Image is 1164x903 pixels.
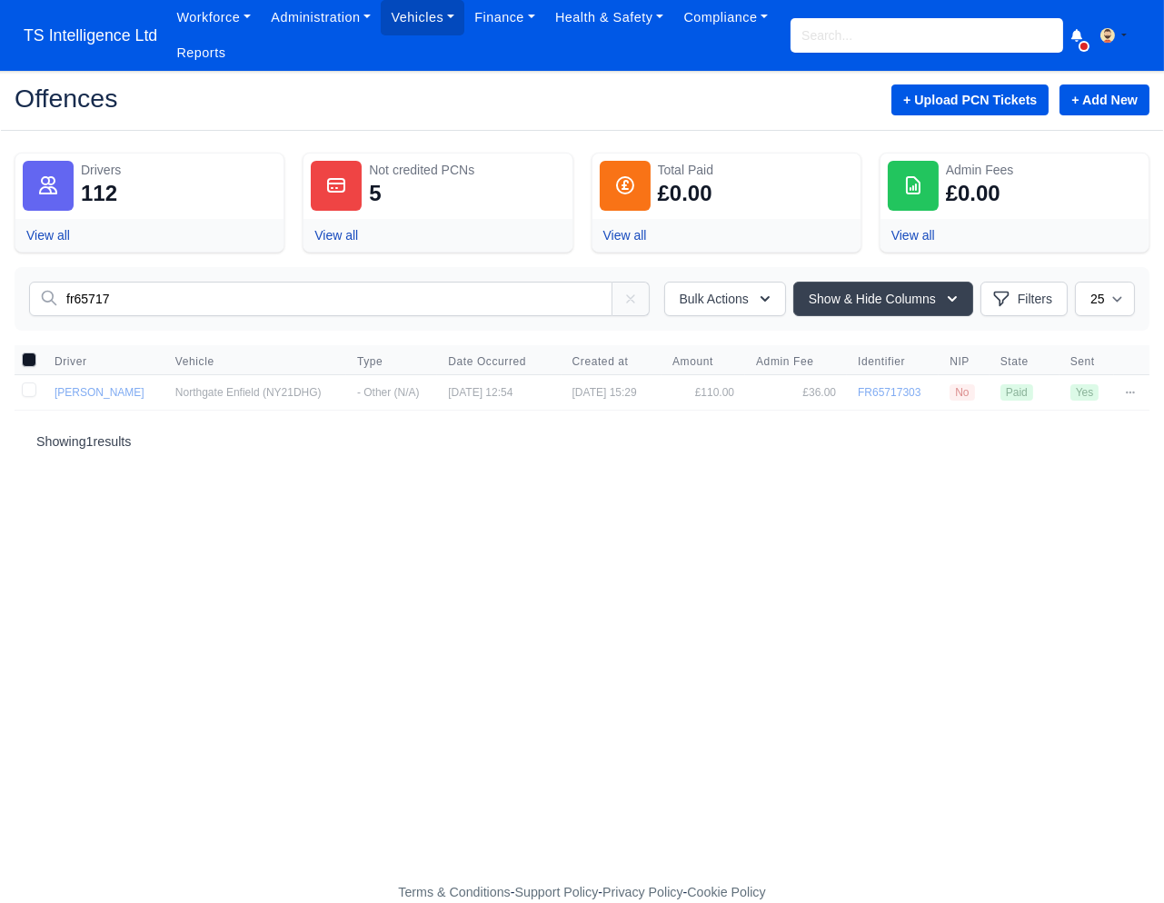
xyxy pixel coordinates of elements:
[357,354,383,369] span: Type
[437,375,561,411] td: [DATE] 12:54
[891,228,935,243] a: View all
[891,84,1049,115] button: + Upload PCN Tickets
[672,354,728,369] button: Amount
[81,179,117,208] div: 112
[1000,384,1033,401] span: Paid
[793,282,973,316] button: Show & Hide Columns
[15,18,166,54] a: TS Intelligence Ltd
[1000,354,1029,369] span: State
[950,354,979,369] span: NIP
[65,882,1100,903] div: - - -
[745,375,847,411] td: £36.00
[369,179,381,208] div: 5
[602,885,683,899] a: Privacy Policy
[839,694,1164,903] iframe: Chat Widget
[515,885,599,899] a: Support Policy
[55,354,102,369] button: Driver
[448,354,541,369] button: Date Occurred
[448,354,526,369] span: Date Occurred
[664,282,786,316] button: Bulk Actions
[55,386,144,399] a: [PERSON_NAME]
[572,354,643,369] button: Created at
[756,354,828,369] button: Admin Fee
[950,384,974,401] span: No
[672,354,713,369] span: Amount
[357,354,397,369] button: Type
[687,885,765,899] a: Cookie Policy
[858,354,905,369] span: Identifier
[15,85,569,111] h2: Offences
[1060,84,1149,115] a: + Add New
[662,375,745,411] td: £110.00
[26,228,70,243] a: View all
[658,161,853,179] div: Total Paid
[164,375,346,411] td: Northgate Enfield (NY21DHG)
[1000,354,1043,369] button: State
[369,161,564,179] div: Not credited PCNs
[36,432,1128,451] p: Showing results
[29,282,612,316] input: Search
[572,354,629,369] span: Created at
[756,354,813,369] span: Admin Fee
[946,179,1000,208] div: £0.00
[980,282,1068,316] button: Filters
[55,354,87,369] span: Driver
[858,386,920,399] a: FR65717303
[858,354,920,369] button: Identifier
[81,161,276,179] div: Drivers
[314,228,358,243] a: View all
[791,18,1063,53] input: Search...
[658,179,712,208] div: £0.00
[946,161,1141,179] div: Admin Fees
[562,375,662,411] td: [DATE] 15:29
[175,354,335,369] span: Vehicle
[1070,384,1099,401] span: Yes
[603,228,647,243] a: View all
[1070,354,1103,369] span: Sent
[1,70,1163,131] div: Offences
[398,885,510,899] a: Terms & Conditions
[15,17,166,54] span: TS Intelligence Ltd
[166,35,235,71] a: Reports
[86,434,94,449] span: 1
[346,375,437,411] td: - Other (N/A)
